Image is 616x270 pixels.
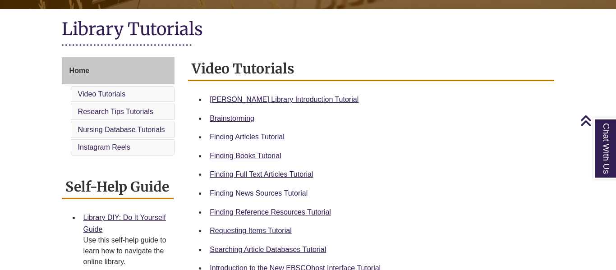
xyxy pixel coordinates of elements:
[78,108,153,115] a: Research Tips Tutorials
[210,208,331,216] a: Finding Reference Resources Tutorial
[78,126,165,133] a: Nursing Database Tutorials
[69,67,89,74] span: Home
[78,143,131,151] a: Instagram Reels
[210,133,284,141] a: Finding Articles Tutorial
[580,114,614,127] a: Back to Top
[62,18,555,42] h1: Library Tutorials
[62,175,174,199] h2: Self-Help Guide
[83,214,166,233] a: Library DIY: Do It Yourself Guide
[83,235,167,267] div: Use this self-help guide to learn how to navigate the online library.
[210,189,308,197] a: Finding News Sources Tutorial
[210,170,313,178] a: Finding Full Text Articles Tutorial
[210,152,281,160] a: Finding Books Tutorial
[78,90,126,98] a: Video Tutorials
[62,57,175,157] div: Guide Page Menu
[210,96,359,103] a: [PERSON_NAME] Library Introduction Tutorial
[188,57,554,81] h2: Video Tutorials
[210,114,254,122] a: Brainstorming
[210,246,326,253] a: Searching Article Databases Tutorial
[62,57,175,84] a: Home
[210,227,291,234] a: Requesting Items Tutorial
